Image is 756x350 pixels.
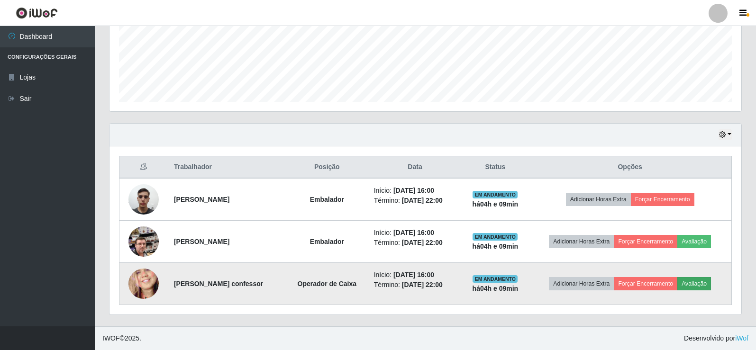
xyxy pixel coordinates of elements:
[298,280,357,287] strong: Operador de Caixa
[684,333,748,343] span: Desenvolvido por
[735,334,748,342] a: iWof
[286,156,368,179] th: Posição
[566,193,631,206] button: Adicionar Horas Extra
[393,187,434,194] time: [DATE] 16:00
[174,238,229,245] strong: [PERSON_NAME]
[462,156,528,179] th: Status
[174,196,229,203] strong: [PERSON_NAME]
[402,239,443,246] time: [DATE] 22:00
[374,186,456,196] li: Início:
[128,215,159,269] img: 1699235527028.jpeg
[473,275,518,283] span: EM ANDAMENTO
[473,242,519,250] strong: há 04 h e 09 min
[631,193,694,206] button: Forçar Encerramento
[168,156,286,179] th: Trabalhador
[402,281,443,288] time: [DATE] 22:00
[128,179,159,219] img: 1699551411830.jpeg
[310,238,344,245] strong: Embalador
[614,235,677,248] button: Forçar Encerramento
[128,251,159,317] img: 1650948199907.jpeg
[368,156,462,179] th: Data
[614,277,677,290] button: Forçar Encerramento
[374,196,456,206] li: Término:
[310,196,344,203] strong: Embalador
[374,228,456,238] li: Início:
[549,235,614,248] button: Adicionar Horas Extra
[374,270,456,280] li: Início:
[549,277,614,290] button: Adicionar Horas Extra
[102,334,120,342] span: IWOF
[473,200,519,208] strong: há 04 h e 09 min
[473,233,518,241] span: EM ANDAMENTO
[677,277,711,290] button: Avaliação
[402,197,443,204] time: [DATE] 22:00
[16,7,58,19] img: CoreUI Logo
[473,191,518,198] span: EM ANDAMENTO
[393,271,434,278] time: [DATE] 16:00
[473,285,519,292] strong: há 04 h e 09 min
[677,235,711,248] button: Avaliação
[528,156,731,179] th: Opções
[174,280,263,287] strong: [PERSON_NAME] confessor
[393,229,434,236] time: [DATE] 16:00
[102,333,141,343] span: © 2025 .
[374,238,456,248] li: Término:
[374,280,456,290] li: Término:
